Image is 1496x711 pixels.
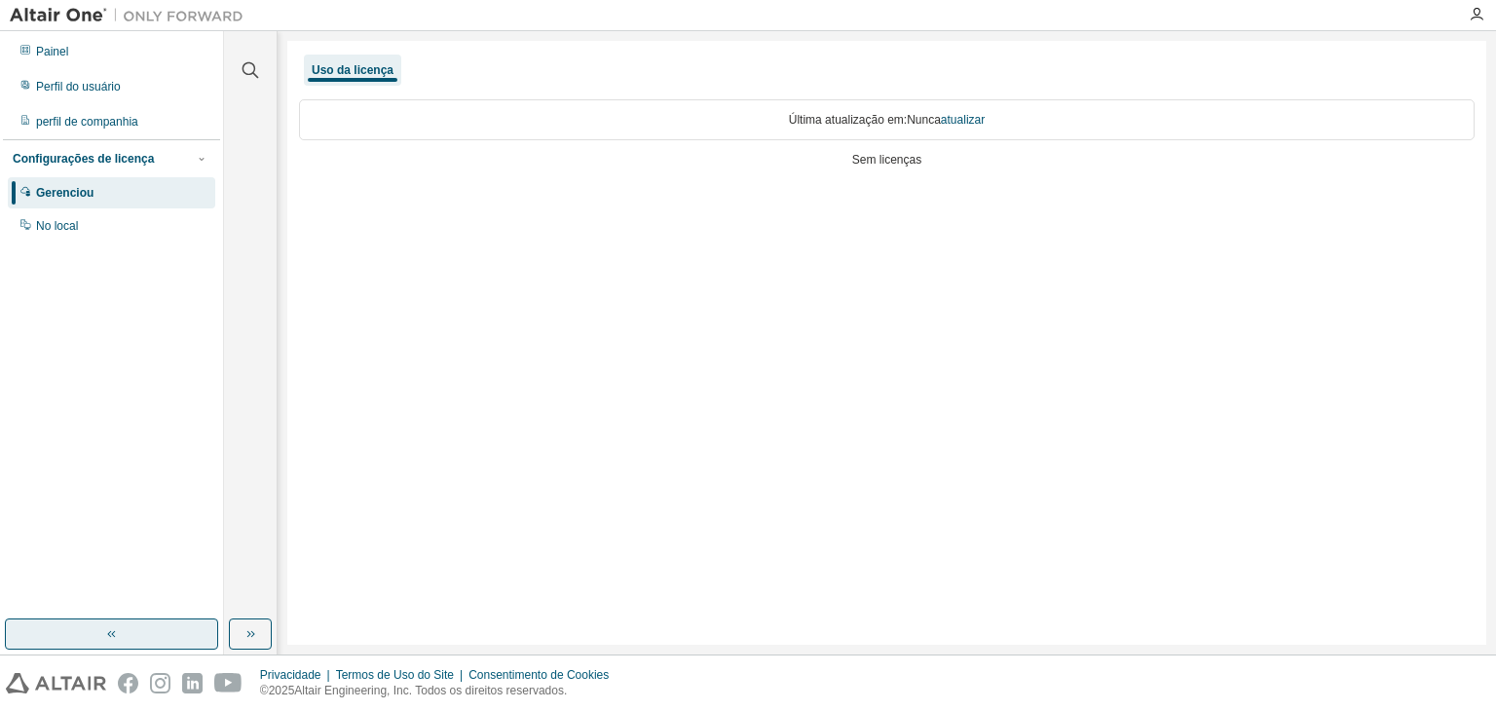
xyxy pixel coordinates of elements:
font: Consentimento de Cookies [468,668,609,682]
font: atualizar [941,113,985,127]
font: 2025 [269,684,295,697]
font: © [260,684,269,697]
font: Privacidade [260,668,321,682]
img: Altair Um [10,6,253,25]
font: Configurações de licença [13,152,154,166]
font: perfil de companhia [36,115,138,129]
img: instagram.svg [150,673,170,693]
font: Última atualização em: [789,113,907,127]
img: facebook.svg [118,673,138,693]
font: Painel [36,45,68,58]
font: Gerenciou [36,186,93,200]
font: Sem licenças [852,153,921,167]
font: No local [36,219,78,233]
font: Nunca [907,113,941,127]
img: youtube.svg [214,673,243,693]
img: linkedin.svg [182,673,203,693]
font: Perfil do usuário [36,80,121,94]
img: altair_logo.svg [6,673,106,693]
font: Altair Engineering, Inc. Todos os direitos reservados. [294,684,567,697]
font: Uso da licença [312,63,393,77]
font: Termos de Uso do Site [336,668,454,682]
